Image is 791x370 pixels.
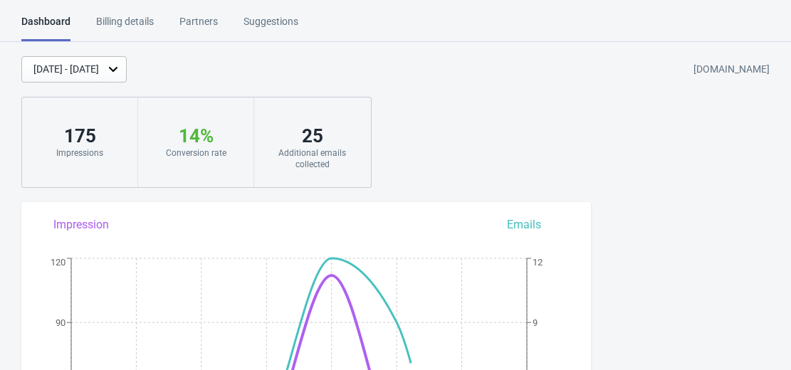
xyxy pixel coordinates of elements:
[21,14,70,41] div: Dashboard
[96,14,154,39] div: Billing details
[36,125,123,147] div: 175
[56,317,66,328] tspan: 90
[152,125,239,147] div: 14 %
[533,317,538,328] tspan: 9
[51,257,66,268] tspan: 120
[179,14,218,39] div: Partners
[243,14,298,39] div: Suggestions
[533,257,543,268] tspan: 12
[36,147,123,159] div: Impressions
[268,147,356,170] div: Additional emails collected
[268,125,356,147] div: 25
[33,62,99,77] div: [DATE] - [DATE]
[693,57,770,83] div: [DOMAIN_NAME]
[152,147,239,159] div: Conversion rate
